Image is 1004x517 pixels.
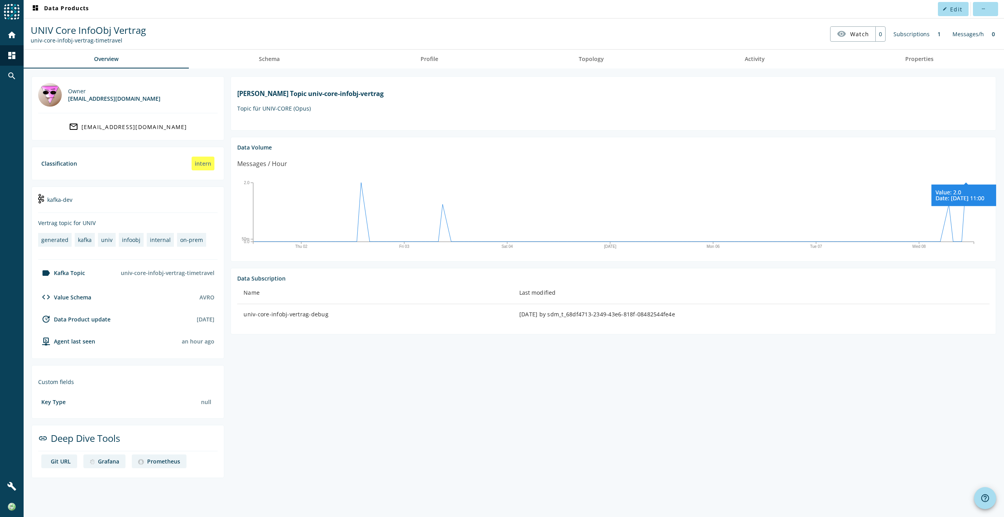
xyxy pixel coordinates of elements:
img: deep dive image [138,459,144,465]
div: Deep Dive Tools [38,432,218,451]
button: Watch [831,27,875,41]
text: [DATE] [604,244,617,249]
text: Mon 06 [707,244,720,249]
p: Topic für UNIV-CORE (Opus) [237,105,989,112]
th: Name [237,282,513,304]
div: Data Product update [38,314,111,324]
div: 1 [934,26,945,42]
div: Subscriptions [890,26,934,42]
img: kafka-dev [38,194,44,203]
div: Custom fields [38,378,218,386]
div: Data Volume [237,144,989,151]
div: null [198,395,214,409]
img: deep dive image [90,459,95,465]
div: Owner [68,87,161,95]
div: 0 [875,27,885,41]
text: Wed 08 [912,244,926,249]
div: Kafka Topic [38,268,85,278]
mat-icon: mail_outline [69,122,78,131]
mat-icon: more_horiz [981,7,985,11]
td: [DATE] by sdm_t_68df4713-2349-43e6-818f-08482544fe4e [513,304,989,325]
div: 0 [988,26,999,42]
mat-icon: dashboard [7,51,17,60]
mat-icon: edit [943,7,947,11]
text: 2.0 [244,180,249,185]
div: Agents typically reports every 15min to 1h [182,338,214,345]
span: Data Products [31,4,89,14]
text: Thu 02 [295,244,308,249]
a: [EMAIL_ADDRESS][DOMAIN_NAME] [38,120,218,134]
div: Messages / Hour [237,159,287,169]
div: [EMAIL_ADDRESS][DOMAIN_NAME] [68,95,161,102]
div: kafka-dev [38,193,218,213]
mat-icon: label [41,268,51,278]
div: univ-core-infobj-vertrag-debug [244,310,506,318]
div: univ-core-infobj-vertrag-timetravel [118,266,218,280]
div: AVRO [199,294,214,301]
img: phoenix@mobi.ch [38,83,62,107]
span: Watch [850,27,869,41]
div: agent-env-test [38,336,95,346]
div: Grafana [98,458,119,465]
div: Data Subscription [237,275,989,282]
div: [DATE] [197,316,214,323]
div: kafka [78,236,92,244]
mat-icon: build [7,482,17,491]
div: intern [192,157,214,170]
div: Classification [41,160,77,167]
div: on-prem [180,236,203,244]
text: Tue 07 [810,244,822,249]
div: Vertrag topic for UNIV [38,219,218,227]
mat-icon: home [7,30,17,40]
a: deep dive imageGrafana [83,454,125,468]
img: spoud-logo.svg [4,4,20,20]
span: Profile [421,56,438,62]
div: Value Schema [38,292,91,302]
div: Prometheus [147,458,180,465]
button: Data Products [28,2,92,16]
mat-icon: update [41,314,51,324]
h1: [PERSON_NAME] Topic univ-core-infobj-vertrag [237,89,989,98]
div: univ [101,236,113,244]
text: 50m [242,237,249,241]
span: Schema [259,56,280,62]
div: internal [150,236,171,244]
div: infoobj [122,236,140,244]
img: a6dfc8724811a08bc73f5e5726afdb8c [8,503,16,511]
mat-icon: code [41,292,51,302]
div: Key Type [41,398,66,406]
mat-icon: help_outline [980,493,990,503]
mat-icon: search [7,71,17,81]
text: Fri 03 [399,244,410,249]
text: 0.0 [244,239,249,244]
div: Kafka Topic: univ-core-infobj-vertrag-timetravel [31,37,146,44]
span: Topology [579,56,604,62]
mat-icon: visibility [837,29,846,39]
a: deep dive imageGit URL [41,454,77,468]
span: Edit [950,6,962,13]
div: generated [41,236,68,244]
tspan: Value: 2.0 [936,188,961,196]
mat-icon: link [38,434,48,443]
div: Git URL [51,458,71,465]
div: [EMAIL_ADDRESS][DOMAIN_NAME] [81,123,187,131]
span: Activity [745,56,765,62]
a: deep dive imagePrometheus [132,454,186,468]
text: Sat 04 [502,244,513,249]
button: Edit [938,2,969,16]
mat-icon: dashboard [31,4,40,14]
tspan: Date: [DATE] 11:00 [936,194,984,202]
th: Last modified [513,282,989,304]
div: Messages/h [949,26,988,42]
span: Overview [94,56,118,62]
span: Properties [905,56,934,62]
span: UNIV Core InfoObj Vertrag [31,24,146,37]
